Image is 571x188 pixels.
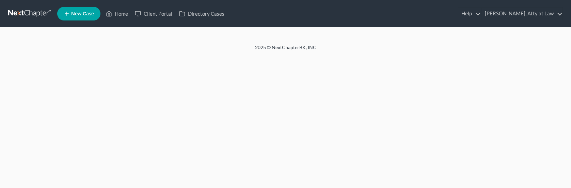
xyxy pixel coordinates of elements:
[57,7,100,20] new-legal-case-button: New Case
[481,8,562,20] a: [PERSON_NAME], Atty at Law
[92,44,480,56] div: 2025 © NextChapterBK, INC
[131,8,176,20] a: Client Portal
[102,8,131,20] a: Home
[458,8,481,20] a: Help
[176,8,228,20] a: Directory Cases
